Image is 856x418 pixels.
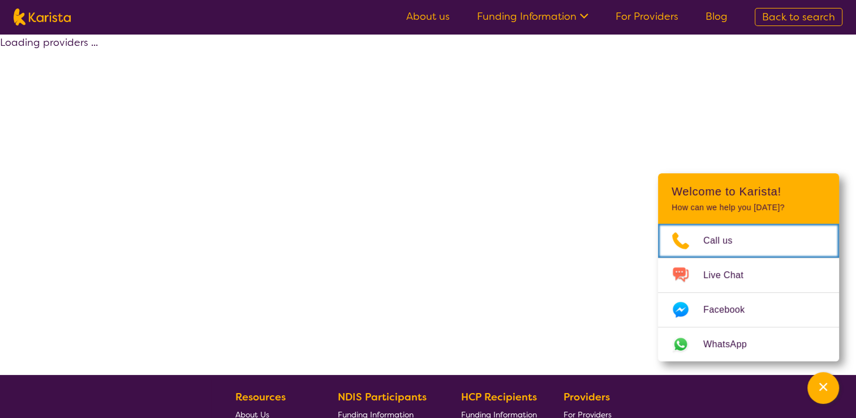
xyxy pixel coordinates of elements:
[658,173,839,361] div: Channel Menu
[564,390,610,404] b: Providers
[338,390,427,404] b: NDIS Participants
[703,301,758,318] span: Facebook
[703,336,760,353] span: WhatsApp
[672,185,825,198] h2: Welcome to Karista!
[658,327,839,361] a: Web link opens in a new tab.
[762,10,835,24] span: Back to search
[672,203,825,212] p: How can we help you [DATE]?
[658,224,839,361] ul: Choose channel
[461,390,537,404] b: HCP Recipients
[14,8,71,25] img: Karista logo
[807,372,839,404] button: Channel Menu
[706,10,728,23] a: Blog
[477,10,588,23] a: Funding Information
[616,10,678,23] a: For Providers
[235,390,286,404] b: Resources
[755,8,842,26] a: Back to search
[406,10,450,23] a: About us
[703,267,757,284] span: Live Chat
[703,232,746,249] span: Call us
